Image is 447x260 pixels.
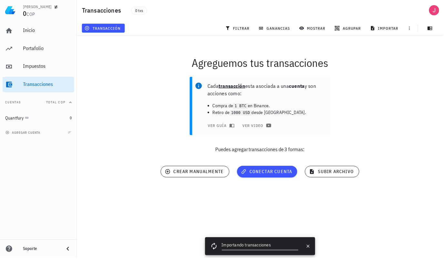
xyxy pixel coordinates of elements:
span: 0 txs [137,7,144,14]
button: ganancias [258,24,297,33]
b: cuenta [292,83,308,90]
span: ver video [244,124,272,129]
div: Portafolio [23,46,72,52]
a: Transacciones [3,78,75,93]
button: CuentasTotal COP [3,96,75,111]
p: Puedes agregar transacciones de 3 formas: [77,147,447,154]
code: 1000 USD [232,111,254,117]
div: [PERSON_NAME] [23,4,52,9]
a: Impuestos [3,59,75,75]
img: LedgiFi [5,5,15,16]
h1: Transacciones [83,5,125,16]
b: transacción [221,83,248,90]
a: Quantfury 0 [3,111,75,127]
button: filtrar [225,24,256,33]
code: 1 BTC [235,104,250,110]
span: agrupar [339,26,364,31]
span: crear manualmente [168,170,226,176]
button: agrupar [335,24,368,33]
span: mostrar [303,26,329,31]
span: COP [27,11,35,17]
a: ver video [240,122,277,131]
span: 0 [23,9,27,18]
span: filtrar [229,26,252,31]
button: mostrar [299,24,332,33]
span: conectar cuenta [244,170,295,176]
div: Inicio [23,27,72,34]
div: Soporte [23,248,59,254]
div: Impuestos [23,64,72,70]
div: Importando transacciones [224,244,301,252]
span: ver guía [209,124,235,129]
span: transacción [86,26,122,31]
a: Portafolio [3,41,75,57]
span: Total COP [46,101,66,105]
button: crear manualmente [162,167,231,179]
a: Inicio [3,23,75,39]
li: Compra de en Binance. [215,103,328,110]
div: Transacciones [23,82,72,88]
span: agregar cuenta [7,132,41,136]
button: importar [371,24,406,33]
button: ver guía [206,122,239,131]
div: avatar [433,5,443,16]
button: subir archivo [308,167,362,179]
span: ganancias [262,26,292,31]
button: agregar cuenta [4,130,44,137]
li: Retiro de desde [GEOGRAPHIC_DATA]. [215,110,328,117]
span: 0 [70,116,72,121]
div: Quantfury [5,116,24,122]
p: Cada esta asociada a una y son acciones como: [209,83,328,98]
span: importar [375,26,402,31]
span: subir archivo [313,170,357,176]
button: conectar cuenta [239,167,300,179]
button: transacción [83,24,126,33]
